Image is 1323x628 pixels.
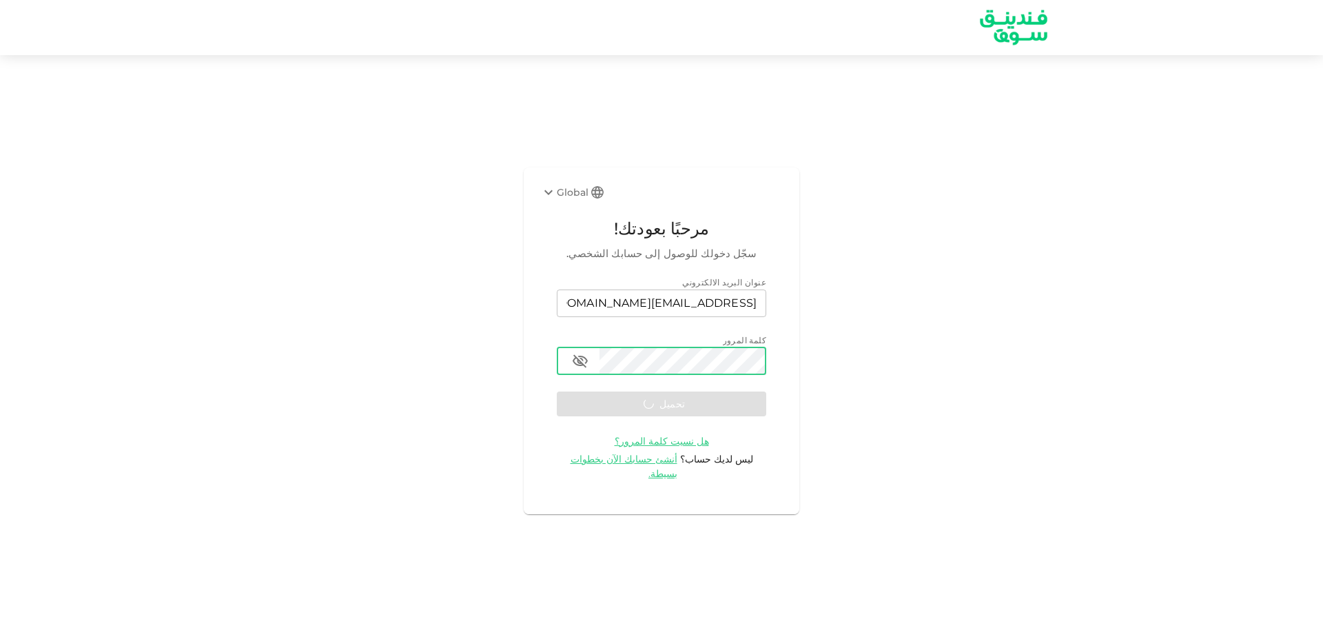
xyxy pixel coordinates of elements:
span: كلمة المرور [723,335,766,345]
input: email [557,290,766,317]
div: Global [540,184,588,201]
input: password [599,347,766,375]
a: logo [973,1,1054,54]
span: أنشئ حسابك الآن بخطوات بسيطة. [571,453,678,480]
span: عنوان البريد الالكتروني [682,277,766,287]
span: ليس لديك حساب؟ [680,453,753,465]
img: logo [962,1,1065,54]
span: هل نسيت كلمة المرور؟ [615,435,709,447]
span: مرحبًا بعودتك! [557,216,766,242]
a: هل نسيت كلمة المرور؟ [615,434,709,447]
span: سجّل دخولك للوصول إلى حسابك الشخصي. [557,245,766,262]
